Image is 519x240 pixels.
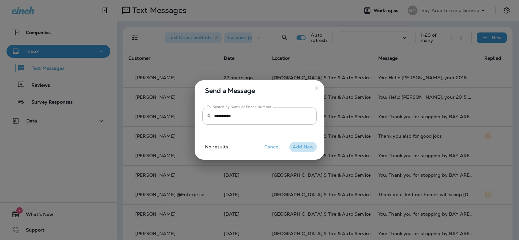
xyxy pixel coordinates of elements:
[207,105,272,109] label: To: Search by Name or Phone Number
[289,142,317,152] button: Add New
[192,144,228,155] p: No results
[260,142,284,152] button: Cancel
[205,85,317,96] span: Send a Message
[311,83,322,93] button: close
